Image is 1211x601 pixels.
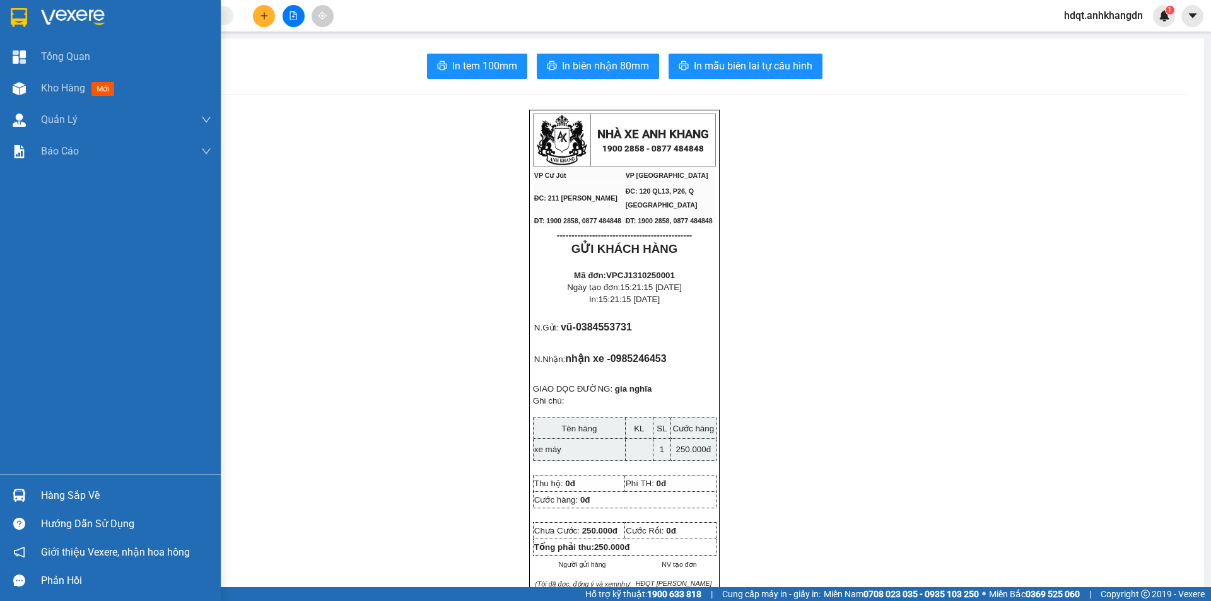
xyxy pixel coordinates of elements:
[647,589,701,599] strong: 1900 633 818
[534,354,565,364] span: N.Nhận:
[594,542,629,552] span: 250.000đ
[534,526,617,535] span: Chưa Cước:
[201,115,211,125] span: down
[13,114,26,127] img: warehouse-icon
[626,187,698,209] span: ĐC: 120 QL13, P26, Q [GEOGRAPHIC_DATA]
[534,172,566,179] span: VP Cư Jút
[91,82,114,96] span: mới
[626,526,676,535] span: Cước Rồi:
[283,5,305,27] button: file-add
[676,445,711,454] span: 250.000đ
[318,11,327,20] span: aim
[452,58,517,74] span: In tem 100mm
[289,11,298,20] span: file-add
[679,61,689,73] span: printer
[13,50,26,64] img: dashboard-icon
[547,61,557,73] span: printer
[437,61,447,73] span: printer
[824,587,979,601] span: Miền Nam
[626,479,654,488] span: Phí TH:
[599,295,660,304] span: 15:21:15 [DATE]
[201,146,211,156] span: down
[1159,10,1170,21] img: icon-new-feature
[535,580,617,588] em: (Tôi đã đọc, đồng ý và xem
[427,54,527,79] button: printerIn tem 100mm
[722,587,821,601] span: Cung cấp máy in - giấy in:
[611,353,667,364] span: 0985246453
[533,384,612,394] span: GIAO DỌC ĐƯỜNG:
[711,587,713,601] span: |
[615,384,652,394] span: gia nghĩa
[537,115,587,165] img: logo
[534,479,563,488] span: Thu hộ:
[565,479,575,488] span: 0đ
[989,587,1080,601] span: Miền Bắc
[1026,589,1080,599] strong: 0369 525 060
[585,587,701,601] span: Hỗ trợ kỹ thuật:
[636,580,712,587] span: HĐQT [PERSON_NAME]
[597,127,709,141] strong: NHÀ XE ANH KHANG
[41,486,211,505] div: Hàng sắp về
[561,322,573,332] span: vũ
[41,49,90,64] span: Tổng Quan
[534,217,621,225] span: ĐT: 1900 2858, 0877 484848
[41,515,211,534] div: Hướng dẫn sử dụng
[660,445,664,454] span: 1
[534,445,561,454] span: xe máy
[534,194,617,202] span: ĐC: 211 [PERSON_NAME]
[657,424,667,433] span: SL
[253,5,275,27] button: plus
[573,322,632,332] span: -
[567,283,682,292] span: Ngày tạo đơn:
[533,396,565,406] span: Ghi chú:
[534,495,578,505] span: Cước hàng:
[41,112,78,127] span: Quản Lý
[41,82,85,94] span: Kho hàng
[534,542,629,552] strong: Tổng phải thu:
[650,561,696,568] span: NV tạo đơn
[542,580,629,598] em: như đã ký, nội dung biên nhận)
[571,242,677,255] strong: GỬI KHÁCH HÀNG
[312,5,334,27] button: aim
[694,58,812,74] span: In mẫu biên lai tự cấu hình
[1089,587,1091,601] span: |
[602,144,704,153] strong: 1900 2858 - 0877 484848
[634,424,644,433] span: KL
[41,143,79,159] span: Báo cáo
[1054,8,1153,23] span: hdqt.anhkhangdn
[41,544,190,560] span: Giới thiệu Vexere, nhận hoa hồng
[666,526,676,535] span: 0đ
[1141,590,1150,598] span: copyright
[559,561,606,568] span: Người gửi hàng
[13,82,26,95] img: warehouse-icon
[534,323,558,332] span: N.Gửi:
[13,518,25,530] span: question-circle
[1166,6,1174,15] sup: 1
[606,271,675,280] span: VPCJ1310250001
[565,353,666,364] span: nhận xe -
[562,58,649,74] span: In biên nhận 80mm
[982,592,986,597] span: ⚪️
[13,489,26,502] img: warehouse-icon
[620,283,682,292] span: 15:21:15 [DATE]
[669,54,822,79] button: printerIn mẫu biên lai tự cấu hình
[580,495,590,505] span: 0đ
[13,145,26,158] img: solution-icon
[1181,5,1203,27] button: caret-down
[863,589,979,599] strong: 0708 023 035 - 0935 103 250
[626,217,713,225] span: ĐT: 1900 2858, 0877 484848
[576,322,632,332] span: 0384553731
[41,571,211,590] div: Phản hồi
[561,424,597,433] span: Tên hàng
[13,546,25,558] span: notification
[589,295,660,304] span: In:
[1167,6,1172,15] span: 1
[574,271,675,280] strong: Mã đơn:
[557,230,692,240] span: ----------------------------------------------
[626,172,708,179] span: VP [GEOGRAPHIC_DATA]
[1187,10,1198,21] span: caret-down
[11,8,27,27] img: logo-vxr
[260,11,269,20] span: plus
[657,479,667,488] span: 0đ
[672,424,714,433] span: Cước hàng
